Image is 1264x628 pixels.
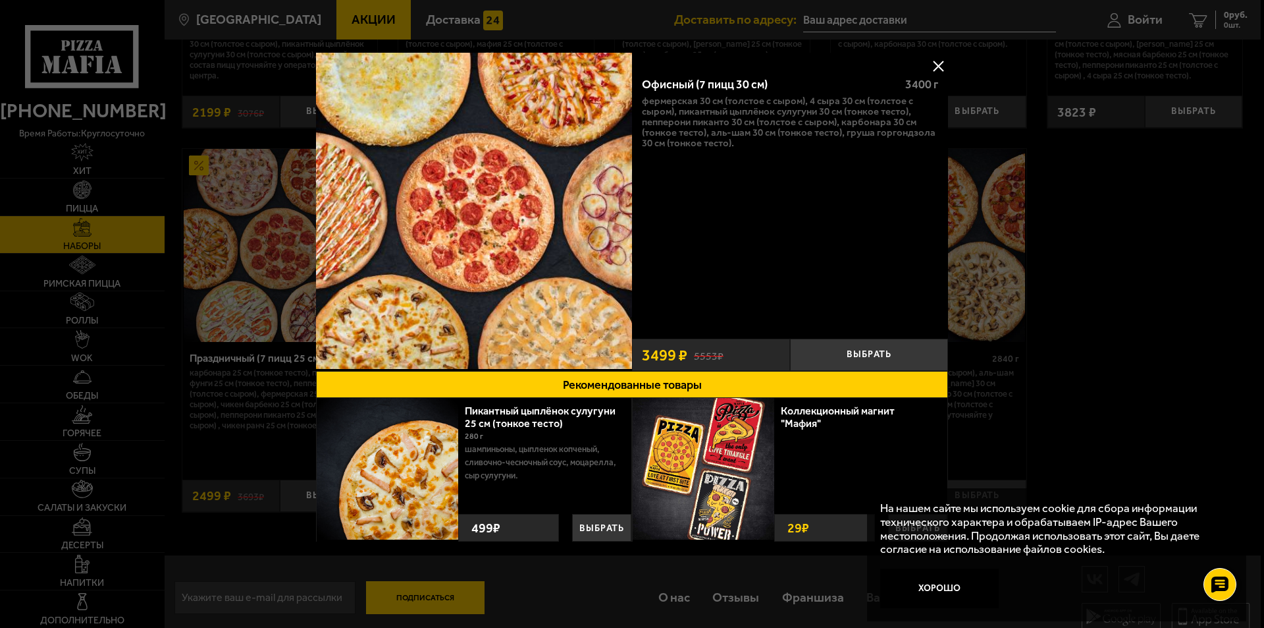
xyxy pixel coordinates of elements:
a: Пикантный цыплёнок сулугуни 25 см (тонкое тесто) [465,405,616,430]
button: Рекомендованные товары [316,371,948,398]
span: 280 г [465,432,483,441]
p: шампиньоны, цыпленок копченый, сливочно-чесночный соус, моцарелла, сыр сулугуни. [465,443,621,482]
strong: 499 ₽ [468,515,504,541]
strong: 29 ₽ [784,515,812,541]
div: Офисный (7 пицц 30 см) [642,78,894,92]
a: Офисный (7 пицц 30 см) [316,53,632,371]
button: Хорошо [880,569,999,608]
s: 5553 ₽ [694,348,724,362]
span: 3400 г [905,77,938,92]
a: Коллекционный магнит "Мафия" [781,405,895,430]
p: Фермерская 30 см (толстое с сыром), 4 сыра 30 см (толстое с сыром), Пикантный цыплёнок сулугуни 3... [642,96,938,148]
p: На нашем сайте мы используем cookie для сбора информации технического характера и обрабатываем IP... [880,501,1225,556]
span: 3499 ₽ [642,347,687,363]
button: Выбрать [790,339,948,371]
button: Выбрать [572,514,631,542]
img: Офисный (7 пицц 30 см) [316,53,632,369]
